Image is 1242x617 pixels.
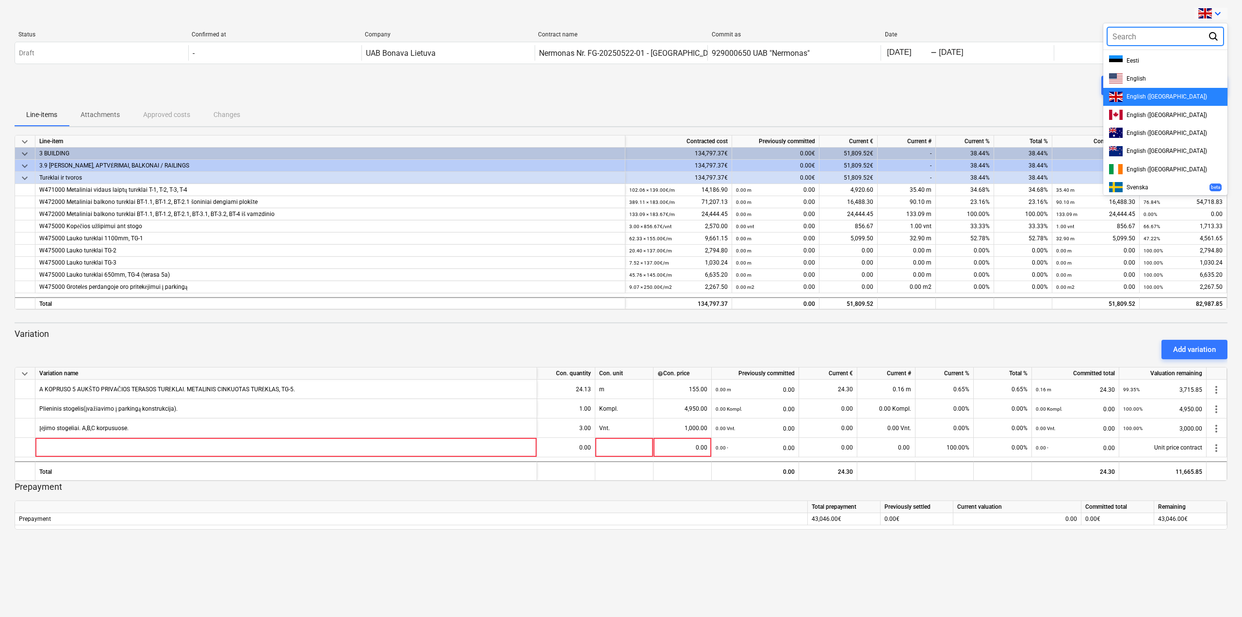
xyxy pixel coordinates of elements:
span: Eesti [1127,57,1139,64]
span: English [1127,75,1146,82]
span: Svenska [1127,184,1148,191]
span: English ([GEOGRAPHIC_DATA]) [1127,112,1207,118]
p: beta [1211,184,1220,190]
span: English ([GEOGRAPHIC_DATA]) [1127,130,1207,136]
span: English ([GEOGRAPHIC_DATA]) [1127,166,1207,173]
span: English ([GEOGRAPHIC_DATA]) [1127,148,1207,154]
span: English ([GEOGRAPHIC_DATA]) [1127,93,1207,100]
